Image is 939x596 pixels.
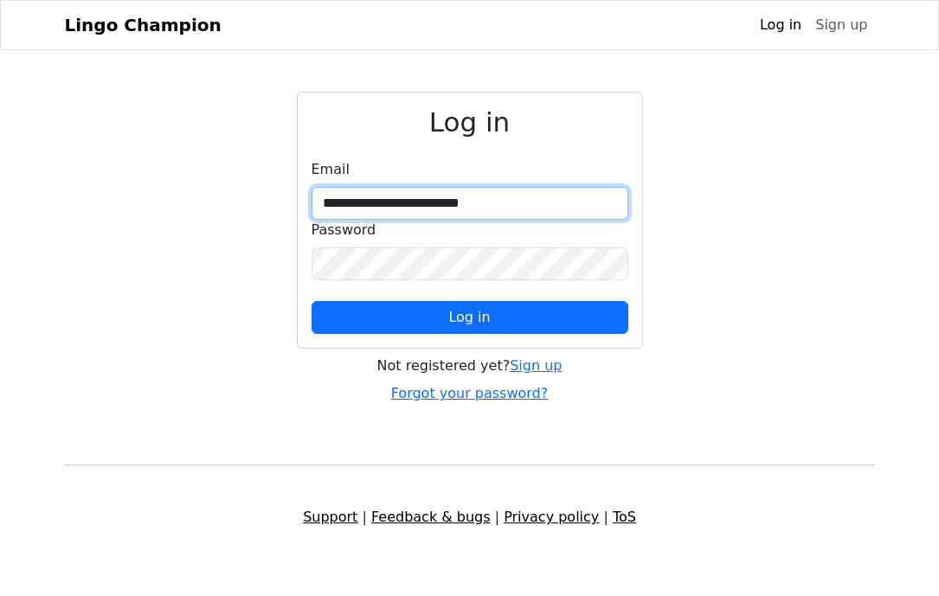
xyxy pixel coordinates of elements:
a: Sign up [808,8,874,42]
span: Log in [448,309,490,325]
a: Feedback & bugs [371,509,491,525]
a: Sign up [510,357,562,374]
label: Password [312,220,376,240]
div: | | | [55,507,885,528]
h2: Log in [312,106,628,138]
div: Not registered yet? [297,356,643,376]
button: Log in [312,301,628,334]
a: Log in [753,8,808,42]
a: ToS [613,509,636,525]
a: Privacy policy [504,509,599,525]
a: Support [303,509,357,525]
label: Email [312,159,350,180]
a: Forgot your password? [391,385,549,401]
a: Lingo Champion [65,8,222,42]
